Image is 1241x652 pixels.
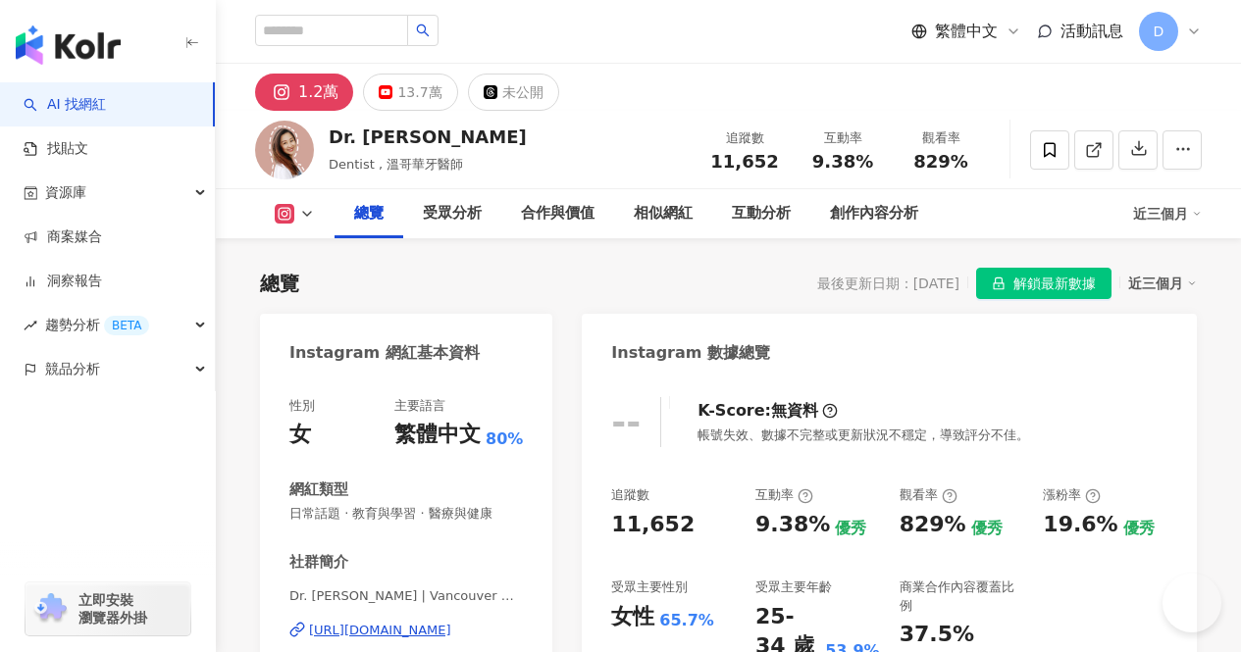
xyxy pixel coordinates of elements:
div: Instagram 網紅基本資料 [289,342,480,364]
div: 互動率 [755,486,813,504]
a: 商案媒合 [24,227,102,247]
div: 19.6% [1043,510,1117,540]
a: 洞察報告 [24,272,102,291]
div: 9.38% [755,510,830,540]
div: 主要語言 [394,397,445,415]
a: searchAI 找網紅 [24,95,106,115]
div: BETA [104,316,149,335]
a: chrome extension立即安裝 瀏覽器外掛 [26,582,190,635]
a: [URL][DOMAIN_NAME] [289,622,523,639]
div: 受眾主要年齡 [755,578,832,596]
div: 帳號失效、數據不完整或更新狀況不穩定，導致評分不佳。 [698,426,1029,444]
button: 解鎖最新數據 [976,268,1112,299]
div: 1.2萬 [298,78,338,106]
span: Dentist , 溫哥華牙醫師 [329,157,463,172]
span: Dr. [PERSON_NAME] | Vancouver Dentist |溫哥華牙醫 | cheerswithteresa [289,587,523,605]
div: 優秀 [835,518,866,539]
div: 優秀 [1123,518,1155,539]
img: chrome extension [31,593,70,625]
div: 女 [289,420,311,450]
div: Instagram 數據總覽 [611,342,770,364]
button: 13.7萬 [363,74,457,111]
span: 解鎖最新數據 [1013,269,1096,300]
div: 繁體中文 [394,420,481,450]
div: Dr. [PERSON_NAME] [329,125,527,149]
div: 互動率 [805,128,880,148]
div: 829% [900,510,966,540]
div: 近三個月 [1128,271,1197,296]
div: 相似網紅 [634,202,693,226]
div: 37.5% [900,620,974,650]
div: 觀看率 [904,128,978,148]
div: 漲粉率 [1043,486,1101,504]
div: 受眾分析 [423,202,482,226]
div: 互動分析 [732,202,791,226]
span: D [1154,21,1164,42]
div: 合作與價值 [521,202,595,226]
div: 11,652 [611,510,695,540]
span: 829% [913,152,968,172]
div: 性別 [289,397,315,415]
span: lock [992,276,1006,290]
div: [URL][DOMAIN_NAME] [309,622,451,639]
span: 繁體中文 [935,21,998,42]
div: 65.7% [659,610,714,631]
div: 優秀 [971,518,1003,539]
div: 追蹤數 [707,128,782,148]
div: 女性 [611,602,654,632]
div: 最後更新日期：[DATE] [817,276,959,291]
div: -- [611,402,641,442]
span: 趨勢分析 [45,303,149,347]
span: 立即安裝 瀏覽器外掛 [78,591,147,627]
div: 社群簡介 [289,552,348,573]
div: 創作內容分析 [830,202,918,226]
div: 總覽 [354,202,384,226]
div: 觀看率 [900,486,957,504]
a: 找貼文 [24,139,88,159]
span: 活動訊息 [1060,22,1123,40]
div: 受眾主要性別 [611,578,688,596]
span: 資源庫 [45,171,86,215]
div: K-Score : [698,400,838,422]
iframe: Help Scout Beacon - Open [1163,574,1221,632]
span: 競品分析 [45,347,100,391]
span: 80% [486,428,523,450]
button: 未公開 [468,74,559,111]
div: 商業合作內容覆蓋比例 [900,578,1024,614]
span: 9.38% [812,152,873,172]
button: 1.2萬 [255,74,353,111]
div: 無資料 [771,400,818,422]
div: 總覽 [260,270,299,297]
div: 網紅類型 [289,479,348,500]
div: 13.7萬 [397,78,441,106]
span: 11,652 [710,151,778,172]
span: search [416,24,430,37]
div: 近三個月 [1133,198,1202,229]
img: KOL Avatar [255,121,314,179]
span: 日常話題 · 教育與學習 · 醫療與健康 [289,505,523,523]
img: logo [16,25,121,65]
div: 追蹤數 [611,486,649,504]
div: 未公開 [502,78,543,106]
span: rise [24,319,37,332]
